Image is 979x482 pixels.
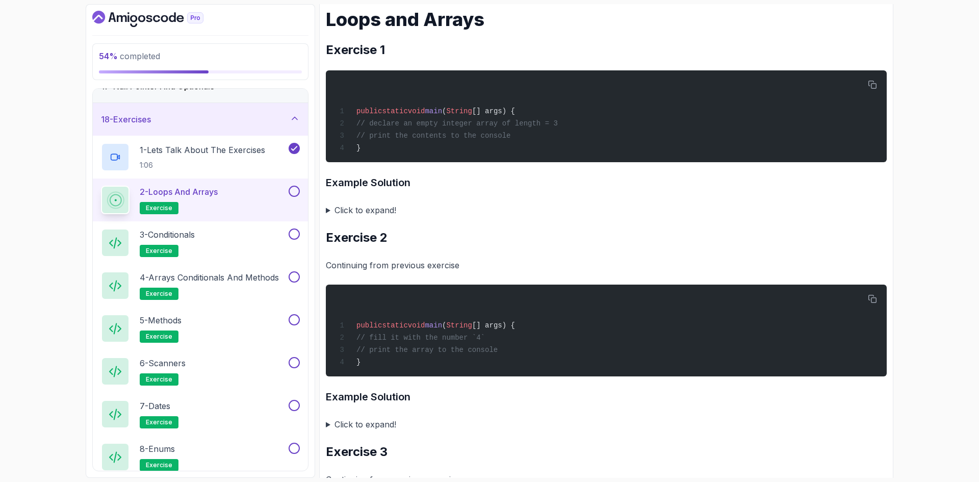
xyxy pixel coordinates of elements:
[146,461,172,469] span: exercise
[326,258,887,272] p: Continuing from previous exercise
[99,51,118,61] span: 54 %
[140,271,279,284] p: 4 - Arrays Conditionals and Methods
[92,11,227,27] a: Dashboard
[146,247,172,255] span: exercise
[356,321,382,329] span: public
[408,321,425,329] span: void
[425,321,442,329] span: main
[326,444,887,460] h2: Exercise 3
[326,389,887,405] h3: Example Solution
[442,107,446,115] span: (
[326,9,887,30] h1: Loops and Arrays
[140,443,175,455] p: 8 - Enums
[356,107,382,115] span: public
[101,400,300,428] button: 7-Datesexercise
[356,119,558,128] span: // declare an empty integer array of length = 3
[356,132,510,140] span: // print the contents to the console
[356,346,498,354] span: // print the array to the console
[356,334,485,342] span: // fill it with the number `4`
[101,357,300,386] button: 6-Scannersexercise
[326,174,887,191] h3: Example Solution
[99,51,160,61] span: completed
[408,107,425,115] span: void
[146,333,172,341] span: exercise
[140,314,182,326] p: 5 - Methods
[356,144,360,152] span: }
[140,144,265,156] p: 1 - Lets Talk About The Exercises
[472,107,515,115] span: [] args) {
[326,203,887,217] summary: Click to expand!
[146,375,172,384] span: exercise
[101,443,300,471] button: 8-Enumsexercise
[446,107,472,115] span: String
[382,107,407,115] span: static
[382,321,407,329] span: static
[101,186,300,214] button: 2-Loops and Arraysexercise
[146,418,172,426] span: exercise
[446,321,472,329] span: String
[93,103,308,136] button: 18-Exercises
[472,321,515,329] span: [] args) {
[101,271,300,300] button: 4-Arrays Conditionals and Methodsexercise
[425,107,442,115] span: main
[326,230,887,246] h2: Exercise 2
[140,400,170,412] p: 7 - Dates
[101,113,151,125] h3: 18 - Exercises
[140,229,195,241] p: 3 - Conditionals
[101,229,300,257] button: 3-Conditionalsexercise
[326,42,887,58] h2: Exercise 1
[140,186,218,198] p: 2 - Loops and Arrays
[356,358,360,366] span: }
[146,204,172,212] span: exercise
[101,143,300,171] button: 1-Lets Talk About The Exercises1:06
[326,417,887,432] summary: Click to expand!
[442,321,446,329] span: (
[146,290,172,298] span: exercise
[140,357,186,369] p: 6 - Scanners
[101,314,300,343] button: 5-Methodsexercise
[140,160,265,170] p: 1:06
